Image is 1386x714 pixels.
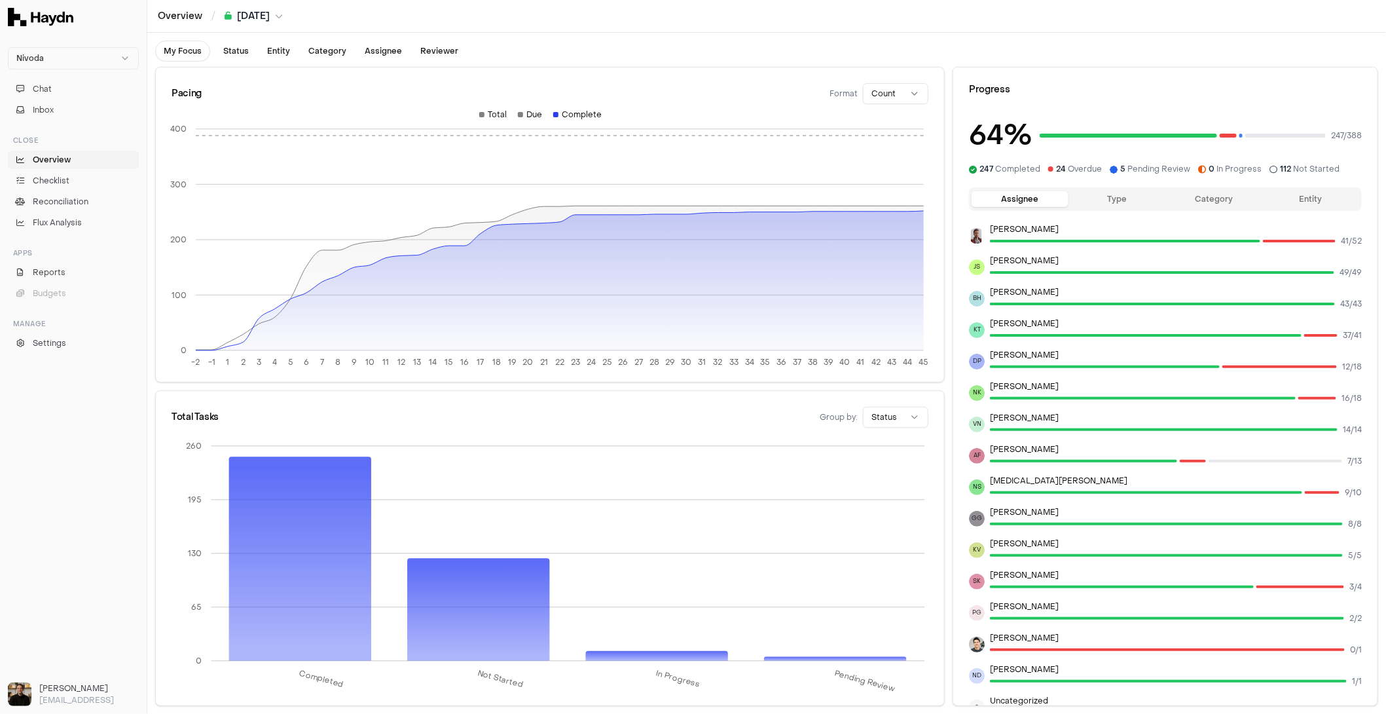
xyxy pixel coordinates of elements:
[39,694,139,706] p: [EMAIL_ADDRESS]
[225,10,283,23] button: [DATE]
[259,41,298,62] button: Entity
[241,358,246,368] tspan: 2
[990,664,1362,675] p: [PERSON_NAME]
[1068,191,1165,207] button: Type
[301,41,354,62] button: Category
[1341,236,1362,246] span: 41 / 52
[650,358,660,368] tspan: 28
[872,358,881,368] tspan: 42
[1056,164,1066,174] span: 24
[412,41,466,62] button: Reviewer
[1349,613,1362,624] span: 2 / 2
[8,151,139,169] a: Overview
[39,683,139,694] h3: [PERSON_NAME]
[170,235,187,245] tspan: 200
[990,318,1362,329] p: [PERSON_NAME]
[226,358,229,368] tspan: 1
[714,358,723,368] tspan: 32
[308,46,346,56] span: Category
[745,358,754,368] tspan: 34
[257,358,261,368] tspan: 3
[666,358,676,368] tspan: 29
[8,130,139,151] div: Close
[1056,164,1102,174] span: Overdue
[776,358,786,368] tspan: 36
[1209,164,1262,174] span: In Progress
[990,224,1362,235] p: [PERSON_NAME]
[635,358,644,368] tspan: 27
[1120,164,1190,174] span: Pending Review
[990,413,1362,423] p: [PERSON_NAME]
[461,358,469,368] tspan: 16
[1340,267,1362,278] span: 49 / 49
[833,668,896,694] tspan: Pending Review
[969,354,985,369] span: DP
[170,124,187,134] tspan: 400
[170,179,187,190] tspan: 300
[839,358,850,368] tspan: 40
[969,574,985,590] span: SK
[969,542,985,558] span: KV
[8,80,139,98] button: Chat
[365,46,402,56] span: Assignee
[8,334,139,352] a: Settings
[990,381,1362,392] p: [PERSON_NAME]
[602,358,612,368] tspan: 25
[1262,191,1359,207] button: Entity
[237,10,270,23] span: [DATE]
[352,358,357,368] tspan: 9
[820,412,858,423] span: Group by:
[990,350,1362,360] p: [PERSON_NAME]
[1342,362,1362,372] span: 12 / 18
[397,358,405,368] tspan: 12
[972,191,1068,207] button: Assignee
[1343,330,1362,341] span: 37 / 41
[793,358,801,368] tspan: 37
[267,46,290,56] span: Entity
[969,322,985,338] span: KT
[979,164,993,174] span: 247
[8,284,139,303] button: Budgets
[33,154,71,166] span: Overview
[540,358,548,368] tspan: 21
[155,41,210,62] button: My Focus
[172,290,187,301] tspan: 100
[8,263,139,282] a: Reports
[33,267,65,278] span: Reports
[8,242,139,263] div: Apps
[1348,519,1362,529] span: 8 / 8
[1165,191,1262,207] button: Category
[990,570,1362,580] p: [PERSON_NAME]
[215,41,257,62] button: Status
[919,358,929,368] tspan: 45
[969,83,1362,96] div: Progress
[969,385,985,401] span: NK
[188,548,202,559] tspan: 130
[33,337,66,349] span: Settings
[761,358,771,368] tspan: 35
[587,358,596,368] tspan: 24
[299,668,345,690] tspan: Completed
[1347,456,1362,466] span: 7 / 13
[990,444,1362,455] p: [PERSON_NAME]
[1352,676,1362,686] span: 1 / 1
[8,47,139,69] button: Nivoda
[990,538,1362,549] p: [PERSON_NAME]
[1331,130,1362,141] span: 247 / 388
[429,358,437,368] tspan: 14
[990,476,1362,486] p: [MEDICAL_DATA][PERSON_NAME]
[618,358,628,368] tspan: 26
[523,358,534,368] tspan: 20
[8,683,31,706] img: Ole Heine
[1348,550,1362,561] span: 5 / 5
[1280,164,1340,174] span: Not Started
[196,656,202,666] tspan: 0
[158,10,202,23] a: Overview
[209,9,218,22] span: /
[33,288,66,299] span: Budgets
[33,175,69,187] span: Checklist
[553,109,602,120] div: Complete
[969,417,985,432] span: VN
[830,88,858,99] span: Format
[729,358,739,368] tspan: 33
